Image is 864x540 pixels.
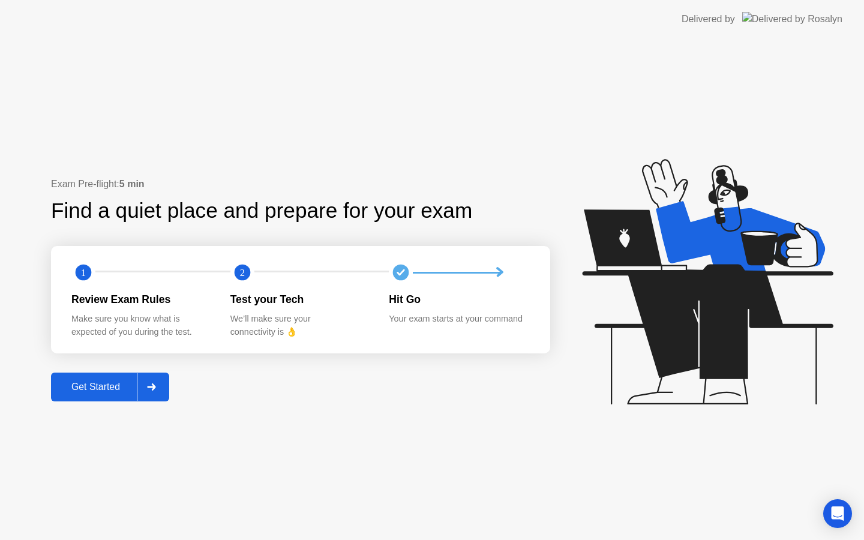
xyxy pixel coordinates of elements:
[389,313,529,326] div: Your exam starts at your command
[71,292,211,307] div: Review Exam Rules
[71,313,211,338] div: Make sure you know what is expected of you during the test.
[51,195,474,227] div: Find a quiet place and prepare for your exam
[119,179,145,189] b: 5 min
[51,177,550,191] div: Exam Pre-flight:
[230,313,370,338] div: We’ll make sure your connectivity is 👌
[389,292,529,307] div: Hit Go
[51,373,169,401] button: Get Started
[682,12,735,26] div: Delivered by
[240,267,245,278] text: 2
[823,499,852,528] div: Open Intercom Messenger
[230,292,370,307] div: Test your Tech
[55,382,137,392] div: Get Started
[81,267,86,278] text: 1
[742,12,842,26] img: Delivered by Rosalyn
